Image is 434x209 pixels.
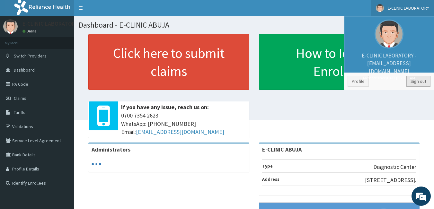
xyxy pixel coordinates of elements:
[136,128,224,135] a: [EMAIL_ADDRESS][DOMAIN_NAME]
[14,95,26,101] span: Claims
[348,52,430,81] p: E-CLINIC LABORATORY - [EMAIL_ADDRESS][DOMAIN_NAME]
[14,67,35,73] span: Dashboard
[22,29,38,33] a: Online
[262,146,302,153] strong: E-CLINIC ABUJA
[348,76,369,87] a: Profile
[365,176,416,184] p: [STREET_ADDRESS].
[88,34,249,90] a: Click here to submit claims
[121,103,209,111] b: If you have any issue, reach us on:
[259,34,420,90] a: How to Identify Enrollees
[373,163,416,171] p: Diagnostic Center
[262,163,273,169] b: Type
[406,76,430,87] a: Sign out
[14,53,47,59] span: Switch Providers
[376,4,384,12] img: User Image
[14,109,25,115] span: Tariffs
[22,21,78,27] p: E-CLINIC LABORATORY
[92,146,130,153] b: Administrators
[92,159,101,169] svg: audio-loading
[375,20,403,48] img: User Image
[388,5,429,11] span: E-CLINIC LABORATORY
[262,176,279,182] b: Address
[348,75,430,81] small: Member since [DATE] 1:25:56 AM
[79,21,429,29] h1: Dashboard - E-CLINIC ABUJA
[121,111,246,136] span: 0700 7354 2623 WhatsApp: [PHONE_NUMBER] Email:
[3,19,18,34] img: User Image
